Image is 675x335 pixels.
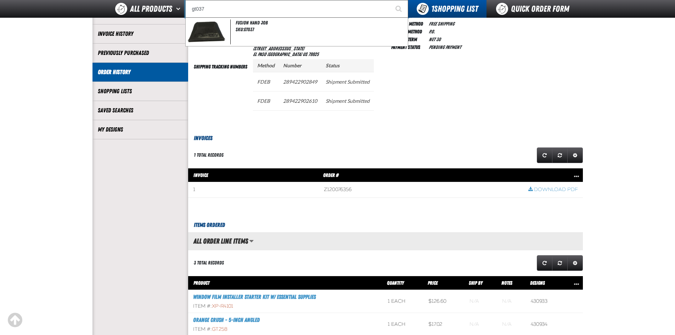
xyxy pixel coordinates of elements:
[429,21,454,27] span: Free Shipping
[537,147,552,163] a: Refresh grid action
[193,280,209,286] span: Product
[501,280,512,286] span: Notes
[7,312,23,328] div: Scroll to the top
[387,280,404,286] span: Quantity
[194,152,224,158] div: 1 total records
[303,51,307,57] span: US
[188,221,583,229] h3: Items Ordered
[279,72,321,91] td: 289422902849
[552,255,568,271] a: Reset grid action
[567,147,583,163] a: Expand or Collapse Grid Settings
[537,255,552,271] a: Refresh grid action
[526,290,565,313] td: 430933
[429,44,461,50] span: Pending payment
[528,186,578,193] a: Download PDF row action
[279,59,321,72] th: Number
[253,72,279,91] td: FDEB
[236,27,254,32] span: SKU:GT037
[212,303,233,309] span: XP-R4101
[98,125,183,134] a: My Designs
[391,43,426,51] td: Payment Status
[321,72,374,91] td: Shipment Submitted
[431,4,478,14] span: Shopping List
[465,290,497,313] td: Blank
[98,106,183,115] a: Saved Searches
[308,51,319,57] bdo: 79925
[212,326,227,332] span: GT258
[391,19,426,27] td: Shipping Method
[279,91,321,110] td: 289422902610
[188,134,583,143] h3: Invoices
[188,237,248,245] h2: All Order Line Items
[428,280,438,286] span: Price
[321,91,374,110] td: Shipment Submitted
[98,68,183,76] a: Order History
[193,303,378,310] div: Item #:
[567,255,583,271] a: Expand or Collapse Grid Settings
[429,37,441,42] span: Net 30
[497,290,526,313] td: Blank
[530,280,545,286] span: Designs
[391,35,426,43] td: Payment Term
[423,290,465,313] td: $126.60
[253,59,279,72] th: Method
[565,276,583,290] th: Row actions
[249,235,254,247] button: Manage grid views. Current view is All Order Line Items
[431,4,434,14] strong: 1
[253,46,304,51] span: [STREET_ADDRESS][US_STATE]
[253,91,279,110] td: FDEB
[267,51,302,57] span: [GEOGRAPHIC_DATA]
[194,259,224,266] div: 3 total records
[98,49,183,57] a: Previously Purchased
[391,27,426,35] td: Payment Method
[98,87,183,95] a: Shopping Lists
[429,29,435,34] span: P.O.
[323,172,339,178] span: Order #
[469,280,483,286] span: Ship By
[523,168,583,182] th: Row actions
[552,147,568,163] a: Reset grid action
[98,30,183,38] a: Invoice History
[383,290,423,313] td: 1 each
[187,22,226,43] img: 5b1158c28eaf3458090019-gt037.jpg
[194,39,250,58] td: Shipping Address
[193,326,378,333] div: Item #:
[319,182,523,198] td: Z120076356
[193,172,208,178] span: Invoice
[193,317,260,323] a: Orange Crush - 5-inch Angled
[236,20,268,26] span: FUSION HAND JOB
[321,59,374,72] th: Status
[188,182,319,198] td: 1
[253,51,266,57] span: EL PASO
[193,294,316,300] a: Window Film Installer Starter Kit w/ essential supplies
[130,2,172,15] span: All Products
[194,58,250,123] td: Shipping Tracking Numbers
